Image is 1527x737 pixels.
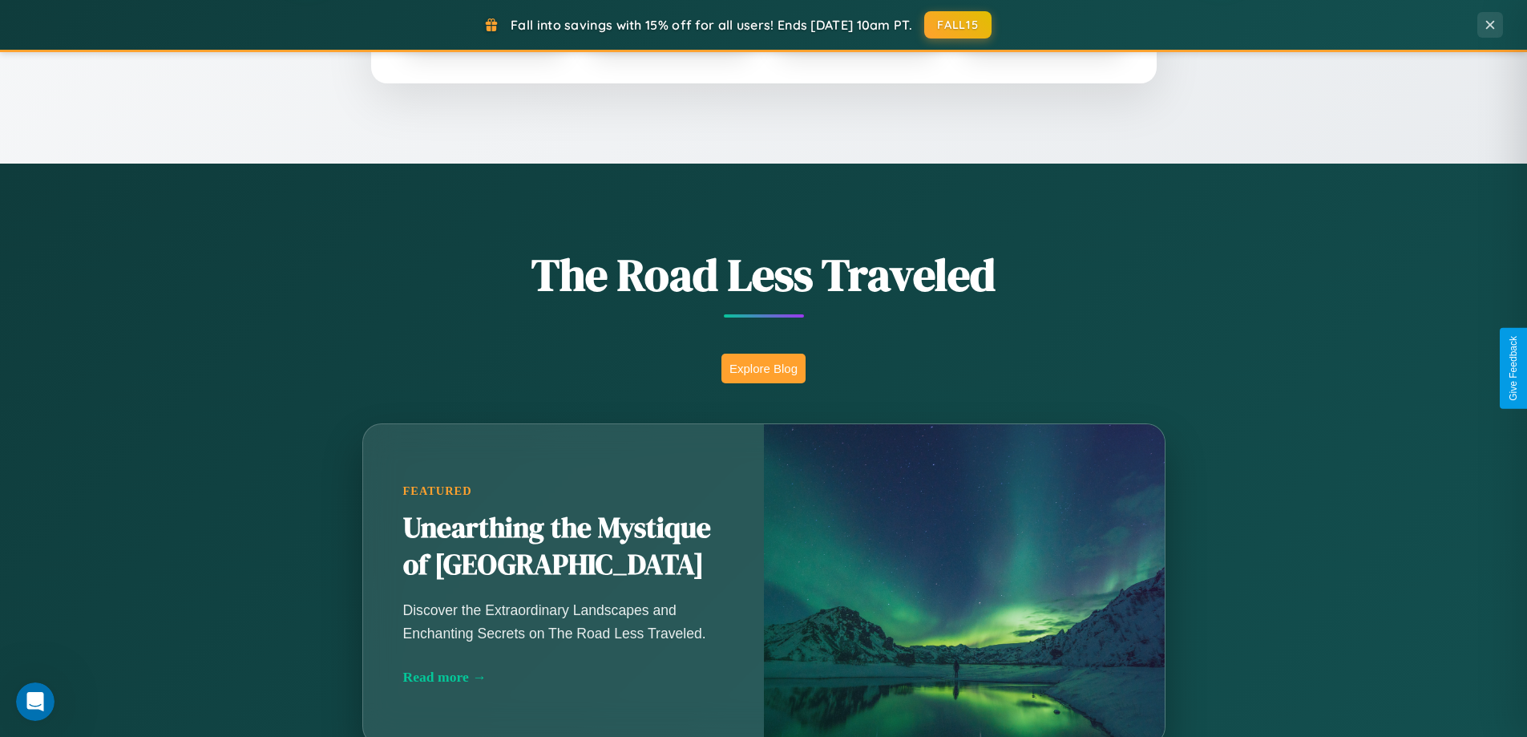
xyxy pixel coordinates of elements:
h2: Unearthing the Mystique of [GEOGRAPHIC_DATA] [403,510,724,584]
span: Fall into savings with 15% off for all users! Ends [DATE] 10am PT. [511,17,912,33]
button: Explore Blog [721,354,806,383]
h1: The Road Less Traveled [283,244,1245,306]
iframe: Intercom live chat [16,682,55,721]
div: Featured [403,484,724,498]
button: FALL15 [924,11,992,38]
div: Read more → [403,669,724,686]
div: Give Feedback [1508,336,1519,401]
p: Discover the Extraordinary Landscapes and Enchanting Secrets on The Road Less Traveled. [403,599,724,644]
